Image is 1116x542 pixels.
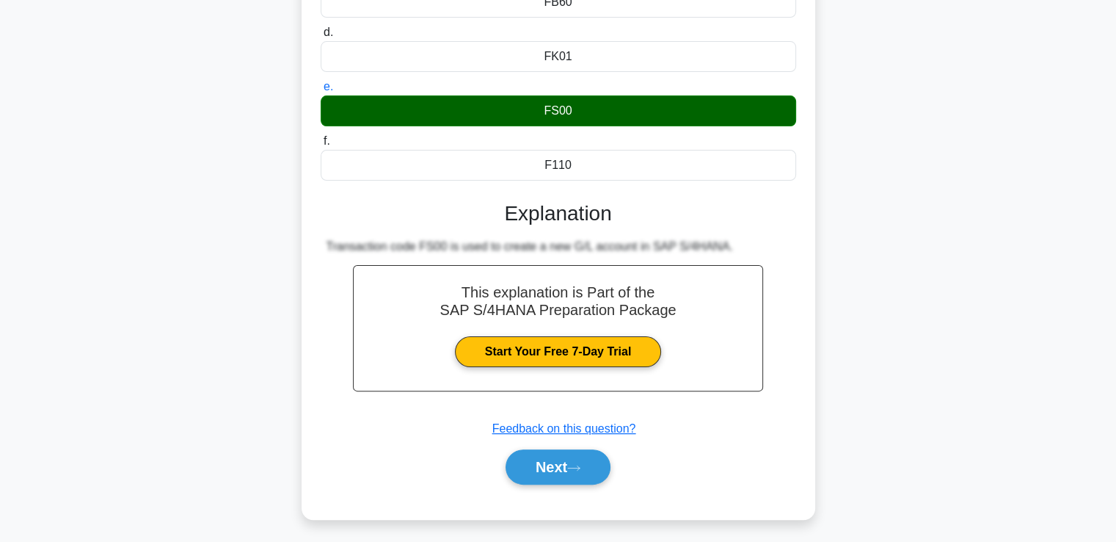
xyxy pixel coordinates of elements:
span: d. [324,26,333,38]
h3: Explanation [329,201,787,226]
div: F110 [321,150,796,181]
a: Start Your Free 7-Day Trial [455,336,661,367]
div: Transaction code FS00 is used to create a new G/L account in SAP S/4HANA. [327,238,790,256]
div: FS00 [321,95,796,126]
span: f. [324,134,330,147]
button: Next [506,449,610,485]
div: FK01 [321,41,796,72]
span: e. [324,80,333,93]
a: Feedback on this question? [492,422,636,435]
